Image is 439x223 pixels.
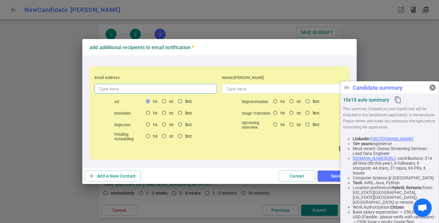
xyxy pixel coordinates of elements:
[153,110,157,115] span: to
[169,122,173,127] span: cc
[242,99,271,104] h3: Representation
[114,132,144,141] h3: Pending scheduling
[185,122,192,127] span: bcc
[90,45,194,50] strong: Add additional recipients to email notification
[153,134,157,138] span: to
[88,173,95,179] i: add
[85,171,141,182] button: addAdd A New Contact
[169,99,173,104] span: cc
[95,75,120,80] h3: Email Address
[242,120,271,130] h3: Upcoming interview
[413,199,432,217] div: Open chat
[169,134,173,138] span: cc
[318,171,354,182] button: Save
[153,122,157,127] span: to
[242,111,271,116] h3: Stage Transition
[280,110,284,115] span: to
[185,110,192,115] span: bcc
[313,110,319,115] span: bcc
[297,99,301,104] span: cc
[185,99,192,104] span: bcc
[313,122,319,127] span: bcc
[313,99,319,104] span: bcc
[280,122,284,127] span: to
[335,142,347,155] button: Remove contact
[185,134,192,138] span: bcc
[153,99,157,104] span: to
[114,123,144,127] h3: Rejection
[279,171,315,182] button: Cancel
[114,111,144,116] h3: Reminder
[297,110,301,115] span: cc
[280,99,284,104] span: to
[222,75,344,80] h3: Name/[PERSON_NAME]
[95,84,217,94] input: Type here
[337,145,344,152] i: delete
[297,122,301,127] span: cc
[169,110,173,115] span: cc
[114,99,144,104] h3: All
[222,84,344,94] input: Type here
